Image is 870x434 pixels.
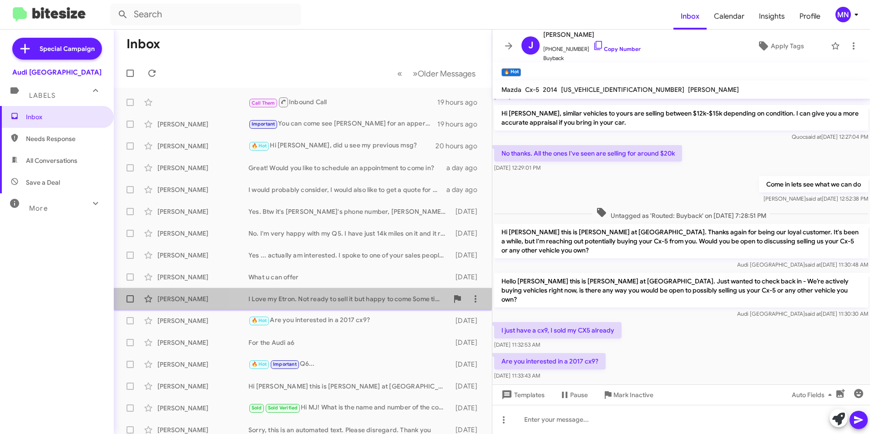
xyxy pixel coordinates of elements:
[543,86,557,94] span: 2014
[593,45,641,52] a: Copy Number
[248,315,451,326] div: Are you interested in a 2017 cx9?
[26,112,103,121] span: Inbox
[752,3,792,30] a: Insights
[451,229,485,238] div: [DATE]
[418,69,475,79] span: Older Messages
[157,229,248,238] div: [PERSON_NAME]
[759,176,868,192] p: Come in lets see what we can do
[543,40,641,54] span: [PHONE_NUMBER]
[157,382,248,391] div: [PERSON_NAME]
[451,207,485,216] div: [DATE]
[110,4,301,25] input: Search
[792,3,828,30] a: Profile
[792,387,835,403] span: Auto Fields
[248,338,451,347] div: For the Audi a6
[26,134,103,143] span: Needs Response
[494,372,540,379] span: [DATE] 11:33:43 AM
[552,387,595,403] button: Pause
[451,338,485,347] div: [DATE]
[252,405,262,411] span: Sold
[494,224,868,258] p: Hi [PERSON_NAME] this is [PERSON_NAME] at [GEOGRAPHIC_DATA]. Thanks again for being our loyal cus...
[561,86,684,94] span: [US_VEHICLE_IDENTIFICATION_NUMBER]
[805,133,821,140] span: said at
[435,141,485,151] div: 20 hours ago
[451,404,485,413] div: [DATE]
[494,105,868,131] p: Hi [PERSON_NAME], similar vehicles to yours are selling between $12k-$15k depending on condition....
[806,195,822,202] span: said at
[252,143,267,149] span: 🔥 Hot
[828,7,860,22] button: MN
[446,185,485,194] div: a day ago
[446,163,485,172] div: a day ago
[784,387,843,403] button: Auto Fields
[268,405,298,411] span: Sold Verified
[248,403,451,413] div: Hi MJ! What is the name and number of the company that applied the protector coat sealant? It is ...
[157,360,248,369] div: [PERSON_NAME]
[451,251,485,260] div: [DATE]
[397,68,402,79] span: «
[494,322,622,338] p: I just have a cx9, I sold my CX5 already
[248,96,437,108] div: Inbound Call
[273,361,297,367] span: Important
[248,359,451,369] div: Q6...
[252,361,267,367] span: 🔥 Hot
[157,120,248,129] div: [PERSON_NAME]
[528,38,533,53] span: J
[737,261,868,268] span: Audi [GEOGRAPHIC_DATA] [DATE] 11:30:48 AM
[437,120,485,129] div: 19 hours ago
[392,64,408,83] button: Previous
[248,185,446,194] div: I would probably consider, I would also like to get a quote for my 2018 Audi SQ5
[248,382,451,391] div: Hi [PERSON_NAME] this is [PERSON_NAME] at [GEOGRAPHIC_DATA]. Just wanted to follow up and make su...
[835,7,851,22] div: MN
[494,353,606,369] p: Are you interested in a 2017 cx9?
[29,204,48,212] span: More
[734,38,826,54] button: Apply Tags
[500,387,545,403] span: Templates
[157,273,248,282] div: [PERSON_NAME]
[451,316,485,325] div: [DATE]
[248,119,437,129] div: You can come see [PERSON_NAME] for an apperaisal.
[764,195,868,202] span: [PERSON_NAME] [DATE] 12:52:38 PM
[413,68,418,79] span: »
[437,98,485,107] div: 19 hours ago
[248,141,435,151] div: Hi [PERSON_NAME], did u see my previous msg?
[543,29,641,40] span: [PERSON_NAME]
[157,163,248,172] div: [PERSON_NAME]
[12,68,101,77] div: Audi [GEOGRAPHIC_DATA]
[252,121,275,127] span: Important
[501,86,521,94] span: Mazda
[252,100,275,106] span: Call Them
[673,3,707,30] span: Inbox
[248,207,451,216] div: Yes. Btw it's [PERSON_NAME]'s phone number, [PERSON_NAME] is my wife.
[157,316,248,325] div: [PERSON_NAME]
[707,3,752,30] a: Calendar
[451,360,485,369] div: [DATE]
[12,38,102,60] a: Special Campaign
[771,38,804,54] span: Apply Tags
[157,141,248,151] div: [PERSON_NAME]
[805,310,821,317] span: said at
[613,387,653,403] span: Mark Inactive
[494,145,682,161] p: No thanks. All the ones I've seen are selling for around $20k
[40,44,95,53] span: Special Campaign
[494,273,868,308] p: Hello [PERSON_NAME] this is [PERSON_NAME] at [GEOGRAPHIC_DATA]. Just wanted to check back in - We...
[29,91,56,100] span: Labels
[494,164,541,171] span: [DATE] 12:29:01 PM
[592,207,770,220] span: Untagged as 'Routed: Buyback' on [DATE] 7:28:51 PM
[157,294,248,303] div: [PERSON_NAME]
[252,318,267,323] span: 🔥 Hot
[492,387,552,403] button: Templates
[451,273,485,282] div: [DATE]
[595,387,661,403] button: Mark Inactive
[494,341,540,348] span: [DATE] 11:32:53 AM
[407,64,481,83] button: Next
[451,382,485,391] div: [DATE]
[157,185,248,194] div: [PERSON_NAME]
[570,387,588,403] span: Pause
[26,178,60,187] span: Save a Deal
[805,261,821,268] span: said at
[501,68,521,76] small: 🔥 Hot
[525,86,539,94] span: Cx-5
